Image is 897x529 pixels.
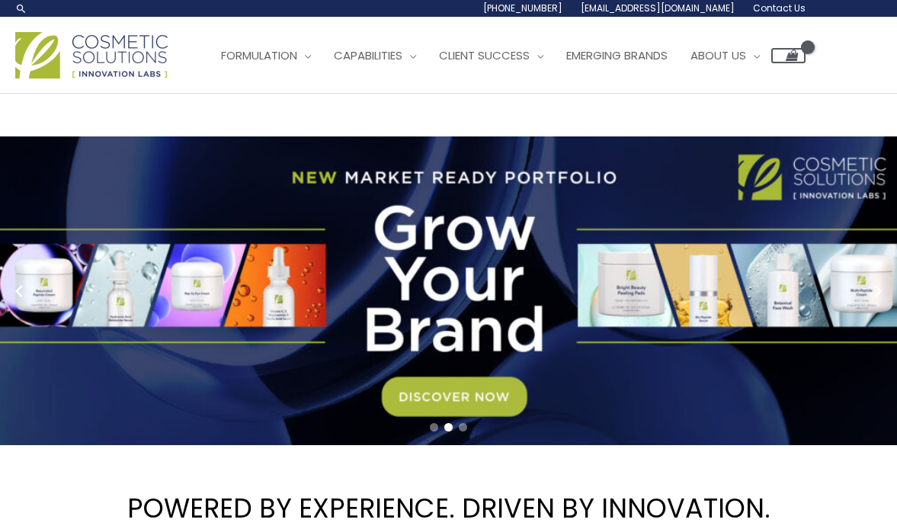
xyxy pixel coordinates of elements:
span: Go to slide 3 [459,423,467,431]
a: Capabilities [322,33,428,79]
span: Capabilities [334,47,402,63]
span: Contact Us [753,2,806,14]
button: Next slide [867,280,889,303]
nav: Site Navigation [198,33,806,79]
a: Emerging Brands [555,33,679,79]
span: [EMAIL_ADDRESS][DOMAIN_NAME] [581,2,735,14]
img: Cosmetic Solutions Logo [15,32,168,79]
a: About Us [679,33,771,79]
a: Formulation [210,33,322,79]
span: Go to slide 2 [444,423,453,431]
span: Formulation [221,47,297,63]
a: Client Success [428,33,555,79]
span: About Us [690,47,746,63]
button: Previous slide [8,280,30,303]
span: Go to slide 1 [430,423,438,431]
span: Emerging Brands [566,47,668,63]
span: [PHONE_NUMBER] [483,2,562,14]
span: Client Success [439,47,530,63]
a: Search icon link [15,2,27,14]
a: View Shopping Cart, empty [771,48,806,63]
